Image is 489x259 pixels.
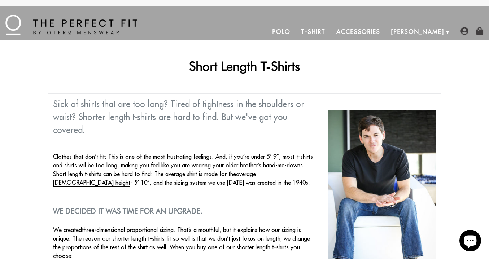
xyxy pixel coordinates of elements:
a: [PERSON_NAME] [386,23,450,40]
a: Accessories [331,23,386,40]
img: shopping-bag-icon.png [476,27,484,35]
h1: Short Length T-Shirts [48,58,441,74]
inbox-online-store-chat: Shopify online store chat [457,230,483,253]
img: user-account-icon.png [460,27,468,35]
h2: We decided it was time for an upgrade. [53,207,318,215]
p: Clothes that don’t fit: This is one of the most frustrating feelings. And, if you’re under 5’ 9”,... [53,152,318,187]
a: T-Shirt [296,23,331,40]
a: Polo [267,23,296,40]
span: Sick of shirts that are too long? Tired of tightness in the shoulders or waist? Shorter length t-... [53,98,304,135]
img: The Perfect Fit - by Otero Menswear - Logo [5,15,137,35]
a: three-dimensional proportional sizing [82,226,174,234]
